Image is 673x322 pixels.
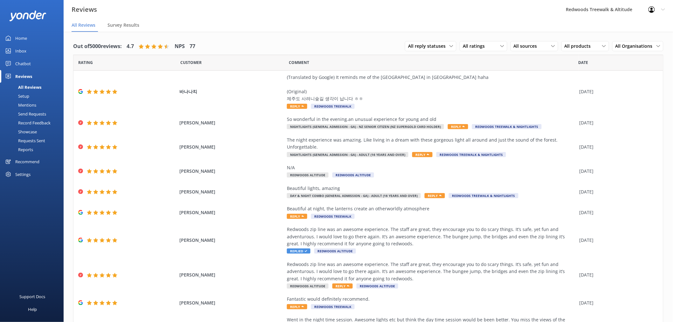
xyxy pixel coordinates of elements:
a: Send Requests [4,109,64,118]
span: Redwoods Treewalk [311,304,355,309]
img: yonder-white-logo.png [10,10,46,21]
span: [PERSON_NAME] [179,209,284,216]
div: [DATE] [579,237,655,244]
span: Redwoods Altitude [357,283,398,289]
span: All Reviews [72,22,95,28]
div: Home [15,32,27,45]
span: All reply statuses [408,43,449,50]
span: Day & Night Combo (General Admission - GA) - Adult (16 years and over) [287,193,421,198]
span: Nightlights (General Admission - GA) - Adult (16 years and over) [287,152,408,157]
h4: 77 [190,42,195,51]
span: Nightlights (General Admission - GA) - NZ Senior Citizen (NZ SuperGold Card Holder) [287,124,444,129]
div: Requests Sent [4,136,45,145]
div: Setup [4,92,29,101]
span: [PERSON_NAME] [179,168,284,175]
div: [DATE] [579,88,655,95]
div: Beautiful at night, the lanterns create an otherworldly atmosphere [287,205,576,212]
span: Reply [332,283,353,289]
span: Replied [287,248,310,254]
div: Record Feedback [4,118,51,127]
div: All Reviews [4,83,41,92]
div: Recommend [15,155,39,168]
span: Reply [425,193,445,198]
a: Requests Sent [4,136,64,145]
div: Reviews [15,70,32,83]
div: Showcase [4,127,37,136]
span: Date [579,59,588,66]
span: Redwoods Treewalk & Nightlights [449,193,518,198]
span: [PERSON_NAME] [179,188,284,195]
div: Inbox [15,45,26,57]
span: Redwoods Altitude [332,172,374,178]
span: Redwoods Treewalk & Nightlights [472,124,542,129]
div: Reports [4,145,33,154]
div: Beautiful lights, amazing [287,185,576,192]
div: Help [28,303,37,316]
a: Mentions [4,101,64,109]
div: [DATE] [579,188,655,195]
span: Redwoods Altitude [287,172,329,178]
h4: Out of 5000 reviews: [73,42,122,51]
a: Record Feedback [4,118,64,127]
div: [DATE] [579,143,655,150]
div: N/A [287,164,576,171]
div: The night experience was amazing. Like living in a dream with these gorgeous light all around and... [287,136,576,151]
span: Reply [287,304,307,309]
div: [DATE] [579,299,655,306]
span: All ratings [463,43,489,50]
span: [PERSON_NAME] [179,271,284,278]
a: Reports [4,145,64,154]
a: Showcase [4,127,64,136]
a: Setup [4,92,64,101]
div: Settings [15,168,31,181]
div: [DATE] [579,209,655,216]
div: Redwoods zip line was an awesome experience. The staff are great, they encourage you to do scary ... [287,226,576,247]
span: [PERSON_NAME] [179,237,284,244]
div: Fantastic would definitely recommend. [287,296,576,303]
a: All Reviews [4,83,64,92]
span: All Organisations [615,43,656,50]
span: Reply [287,104,307,109]
h4: NPS [175,42,185,51]
span: Redwoods Altitude [287,283,329,289]
span: Reply [412,152,433,157]
span: Reply [448,124,468,129]
span: Redwoods Treewalk [311,104,355,109]
h3: Reviews [72,4,97,15]
div: Support Docs [20,290,45,303]
div: [DATE] [579,119,655,126]
div: Chatbot [15,57,31,70]
h4: 4.7 [127,42,134,51]
div: Redwoods zip line was an awesome experience. The staff are great, they encourage you to do scary ... [287,261,576,282]
span: [PERSON_NAME] [179,299,284,306]
span: Redwoods Altitude [314,248,356,254]
div: So wonderful in the evening.an unusual experience for young and old [287,116,576,123]
div: Send Requests [4,109,46,118]
div: [DATE] [579,168,655,175]
span: Question [289,59,309,66]
span: [PERSON_NAME] [179,119,284,126]
span: Redwoods Treewalk [311,214,355,219]
div: [DATE] [579,271,655,278]
span: Redwoods Treewalk & Nightlights [436,152,506,157]
span: All sources [514,43,541,50]
span: [PERSON_NAME] [179,143,284,150]
div: (Translated by Google) It reminds me of the [GEOGRAPHIC_DATA] in [GEOGRAPHIC_DATA] haha (Original... [287,74,576,102]
span: Survey Results [108,22,139,28]
span: Date [180,59,202,66]
span: Date [78,59,93,66]
span: All products [565,43,595,50]
span: 바나나킥 [179,88,284,95]
span: Reply [287,214,307,219]
div: Mentions [4,101,36,109]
